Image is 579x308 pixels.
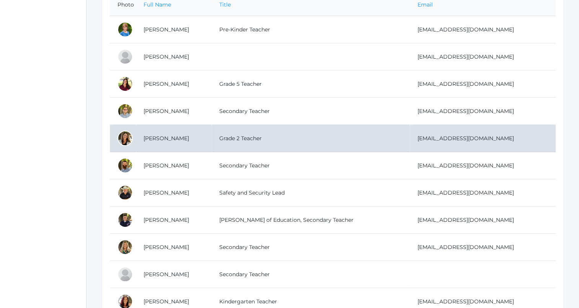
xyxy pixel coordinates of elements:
td: [PERSON_NAME] [136,70,212,98]
td: Pre-Kinder Teacher [212,16,410,43]
td: [PERSON_NAME] [136,125,212,152]
div: Crystal Atkisson [117,22,133,37]
td: Grade 5 Teacher [212,70,410,98]
td: [PERSON_NAME] [136,98,212,125]
div: Elizabeth Benzinger [117,76,133,92]
td: [EMAIL_ADDRESS][DOMAIN_NAME] [410,179,556,206]
div: Amber Farnes [117,131,133,146]
td: [PERSON_NAME] [136,206,212,234]
td: Secondary Teacher [212,98,410,125]
a: Title [219,1,231,8]
td: Secondary Teacher [212,152,410,179]
td: [PERSON_NAME] [136,43,212,70]
td: Secondary Teacher [212,261,410,288]
td: [PERSON_NAME] [136,179,212,206]
td: Safety and Security Lead [212,179,410,206]
td: [EMAIL_ADDRESS][DOMAIN_NAME] [410,206,556,234]
td: [EMAIL_ADDRESS][DOMAIN_NAME] [410,16,556,43]
td: [EMAIL_ADDRESS][DOMAIN_NAME] [410,152,556,179]
td: [PERSON_NAME] of Education, Secondary Teacher [212,206,410,234]
div: Manuela Orban [117,267,133,282]
td: [PERSON_NAME] [136,152,212,179]
td: [EMAIL_ADDRESS][DOMAIN_NAME] [410,98,556,125]
td: [PERSON_NAME] [136,261,212,288]
div: Kylen Braileanu [117,103,133,119]
a: Full Name [144,1,171,8]
td: [EMAIL_ADDRESS][DOMAIN_NAME] [410,125,556,152]
td: [EMAIL_ADDRESS][DOMAIN_NAME] [410,70,556,98]
td: Secondary Teacher [212,234,410,261]
a: Email [418,1,433,8]
div: Josh Bennett [117,49,133,64]
div: Ryan Johnson [117,185,133,200]
div: Claudia Marosz [117,239,133,255]
div: Richard Lepage [117,212,133,228]
td: [PERSON_NAME] [136,16,212,43]
div: Matthew Hjelm [117,158,133,173]
td: Grade 2 Teacher [212,125,410,152]
td: [PERSON_NAME] [136,234,212,261]
td: [EMAIL_ADDRESS][DOMAIN_NAME] [410,43,556,70]
td: [EMAIL_ADDRESS][DOMAIN_NAME] [410,234,556,261]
